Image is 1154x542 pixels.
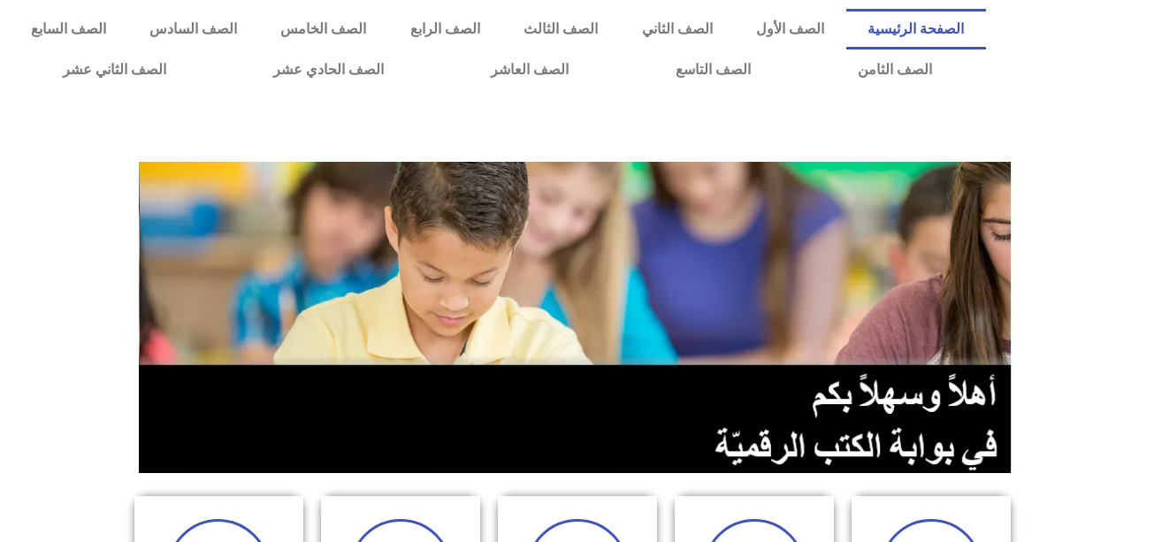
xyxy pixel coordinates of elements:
[437,50,622,90] a: الصف العاشر
[127,9,258,50] a: الصف السادس
[623,50,805,90] a: الصف التاسع
[9,50,219,90] a: الصف الثاني عشر
[502,9,620,50] a: الصف الثالث
[620,9,734,50] a: الصف الثاني
[846,9,986,50] a: الصفحة الرئيسية
[9,9,127,50] a: الصف السابع
[734,9,845,50] a: الصف الأول
[219,50,437,90] a: الصف الحادي عشر
[259,9,388,50] a: الصف الخامس
[388,9,501,50] a: الصف الرابع
[805,50,986,90] a: الصف الثامن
